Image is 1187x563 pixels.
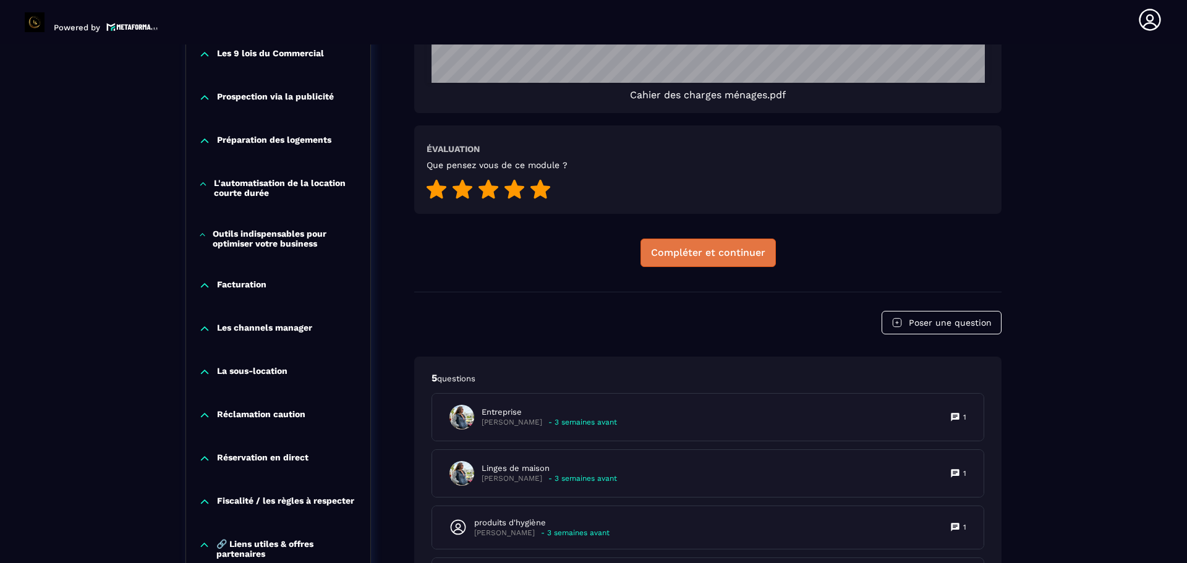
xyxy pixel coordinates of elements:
[217,409,305,421] p: Réclamation caution
[437,374,475,383] span: questions
[217,91,334,104] p: Prospection via la publicité
[482,418,542,427] p: [PERSON_NAME]
[651,247,765,259] div: Compléter et continuer
[106,22,158,32] img: logo
[217,48,324,61] p: Les 9 lois du Commercial
[640,239,776,267] button: Compléter et continuer
[216,539,358,559] p: 🔗 Liens utiles & offres partenaires
[427,144,480,154] h6: Évaluation
[217,135,331,147] p: Préparation des logements
[963,412,966,422] p: 1
[548,418,617,427] p: - 3 semaines avant
[963,468,966,478] p: 1
[217,279,266,292] p: Facturation
[427,160,568,170] h5: Que pensez vous de ce module ?
[474,517,610,528] p: produits d'hygiène
[217,323,312,335] p: Les channels manager
[214,178,358,198] p: L'automatisation de la location courte durée
[630,89,786,101] span: Cahier des charges ménages.pdf
[882,311,1002,334] button: Poser une question
[482,463,617,474] p: Linges de maison
[548,474,617,483] p: - 3 semaines avant
[217,452,308,465] p: Réservation en direct
[432,371,984,385] p: 5
[213,229,358,248] p: Outils indispensables pour optimiser votre business
[25,12,45,32] img: logo-branding
[217,366,287,378] p: La sous-location
[482,407,617,418] p: Entreprise
[474,528,535,538] p: [PERSON_NAME]
[482,474,542,483] p: [PERSON_NAME]
[541,528,610,538] p: - 3 semaines avant
[54,23,100,32] p: Powered by
[217,496,354,508] p: Fiscalité / les règles à respecter
[963,522,966,532] p: 1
